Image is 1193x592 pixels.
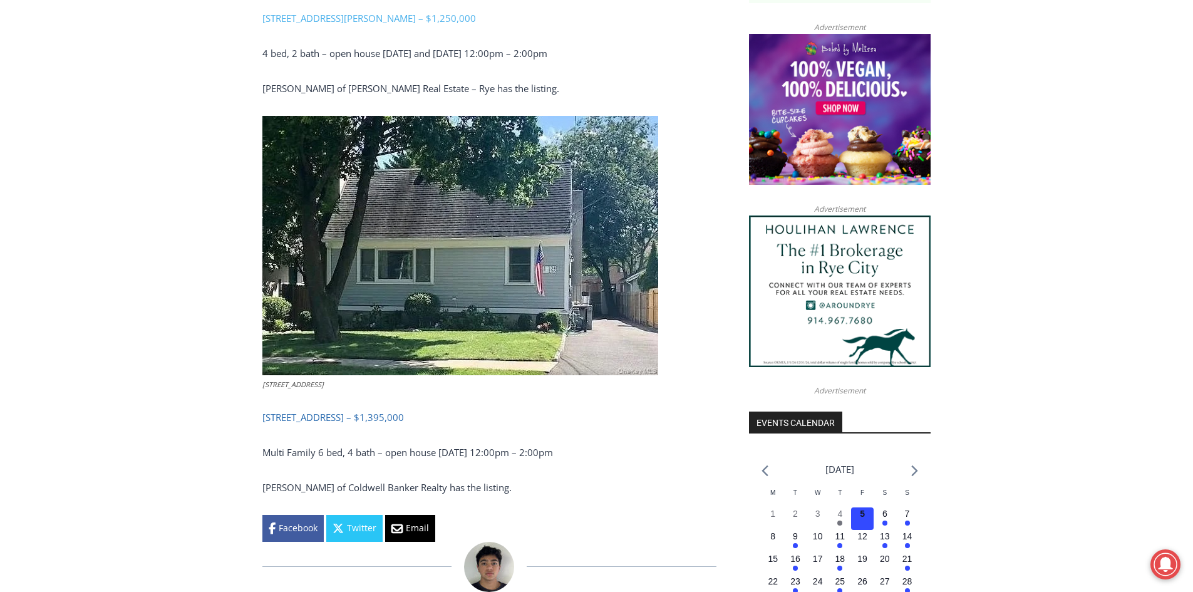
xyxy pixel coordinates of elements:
time: 7 [905,509,910,519]
button: 1 [762,507,784,530]
a: Previous month [762,465,768,477]
em: Has events [905,566,910,571]
em: Has events [905,521,910,526]
div: "the precise, almost orchestrated movements of cutting and assembling sushi and [PERSON_NAME] mak... [128,78,178,150]
p: [PERSON_NAME] of [PERSON_NAME] Real Estate – Rye has the listing. [262,81,716,96]
time: 22 [768,576,778,586]
span: W [815,489,820,496]
span: F [860,489,864,496]
span: Advertisement [802,21,878,33]
time: 18 [835,554,845,564]
div: Wednesday [807,488,829,507]
time: 9 [793,531,798,541]
time: 19 [857,554,867,564]
time: 14 [902,531,912,541]
h2: Events Calendar [749,412,842,433]
span: T [793,489,797,496]
div: "[PERSON_NAME] and I covered the [DATE] Parade, which was a really eye opening experience as I ha... [316,1,592,122]
time: 8 [770,531,775,541]
div: Sunday [896,488,919,507]
img: Baked by Melissa [749,34,931,185]
time: 3 [815,509,820,519]
a: Open Tues. - Sun. [PHONE_NUMBER] [1,126,126,156]
em: Has events [793,543,798,548]
button: 3 [807,507,829,530]
span: Intern @ [DOMAIN_NAME] [328,125,581,153]
button: 19 [851,553,874,575]
button: 10 [807,530,829,553]
button: 7 Has events [896,507,919,530]
time: 17 [813,554,823,564]
button: 20 [874,553,896,575]
time: 16 [790,554,800,564]
div: Tuesday [784,488,807,507]
time: 28 [902,576,912,586]
span: T [838,489,842,496]
button: 12 [851,530,874,553]
button: 17 [807,553,829,575]
img: Patel, Devan - bio cropped 200x200 [464,542,514,592]
button: 11 Has events [829,530,852,553]
a: [STREET_ADDRESS][PERSON_NAME] – $1,250,000 [262,12,476,24]
em: Has events [837,543,842,548]
img: Houlihan Lawrence The #1 Brokerage in Rye City [749,216,931,367]
time: 2 [793,509,798,519]
time: 23 [790,576,800,586]
em: Has events [882,521,887,526]
p: [PERSON_NAME] of Coldwell Banker Realty has the listing. [262,480,716,495]
div: Monday [762,488,784,507]
button: 5 [851,507,874,530]
p: Multi Family 6 bed, 4 bath – open house [DATE] 12:00pm – 2:00pm [262,445,716,460]
a: Facebook [262,515,324,541]
em: Has events [837,566,842,571]
time: 21 [902,554,912,564]
p: 4 bed, 2 bath – open house [DATE] and [DATE] 12:00pm – 2:00pm [262,46,716,61]
time: 6 [882,509,887,519]
time: 15 [768,554,778,564]
img: 134-136 Dearborn Avenue, Rye [262,116,658,375]
div: Friday [851,488,874,507]
span: S [882,489,887,496]
span: M [770,489,775,496]
em: Has events [882,543,887,548]
figcaption: [STREET_ADDRESS] [262,379,658,390]
a: Twitter [326,515,383,541]
button: 13 Has events [874,530,896,553]
span: S [905,489,909,496]
span: Open Tues. - Sun. [PHONE_NUMBER] [4,129,123,177]
button: 15 [762,553,784,575]
button: 16 Has events [784,553,807,575]
time: 20 [880,554,890,564]
em: Has events [905,543,910,548]
em: Has events [837,521,842,526]
time: 5 [860,509,865,519]
time: 11 [835,531,845,541]
a: Intern @ [DOMAIN_NAME] [301,122,607,156]
div: Thursday [829,488,852,507]
button: 9 Has events [784,530,807,553]
button: 21 Has events [896,553,919,575]
button: 6 Has events [874,507,896,530]
div: Saturday [874,488,896,507]
time: 1 [770,509,775,519]
button: 8 [762,530,784,553]
a: Next month [911,465,918,477]
a: Email [385,515,435,541]
time: 10 [813,531,823,541]
time: 25 [835,576,845,586]
time: 13 [880,531,890,541]
time: 26 [857,576,867,586]
time: 24 [813,576,823,586]
em: Has events [793,566,798,571]
li: [DATE] [825,461,854,478]
button: 4 Has events [829,507,852,530]
a: [STREET_ADDRESS] – $1,395,000 [262,411,404,423]
time: 4 [837,509,842,519]
time: 27 [880,576,890,586]
span: Advertisement [802,385,878,397]
button: 2 [784,507,807,530]
span: Advertisement [802,203,878,215]
button: 18 Has events [829,553,852,575]
time: 12 [857,531,867,541]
